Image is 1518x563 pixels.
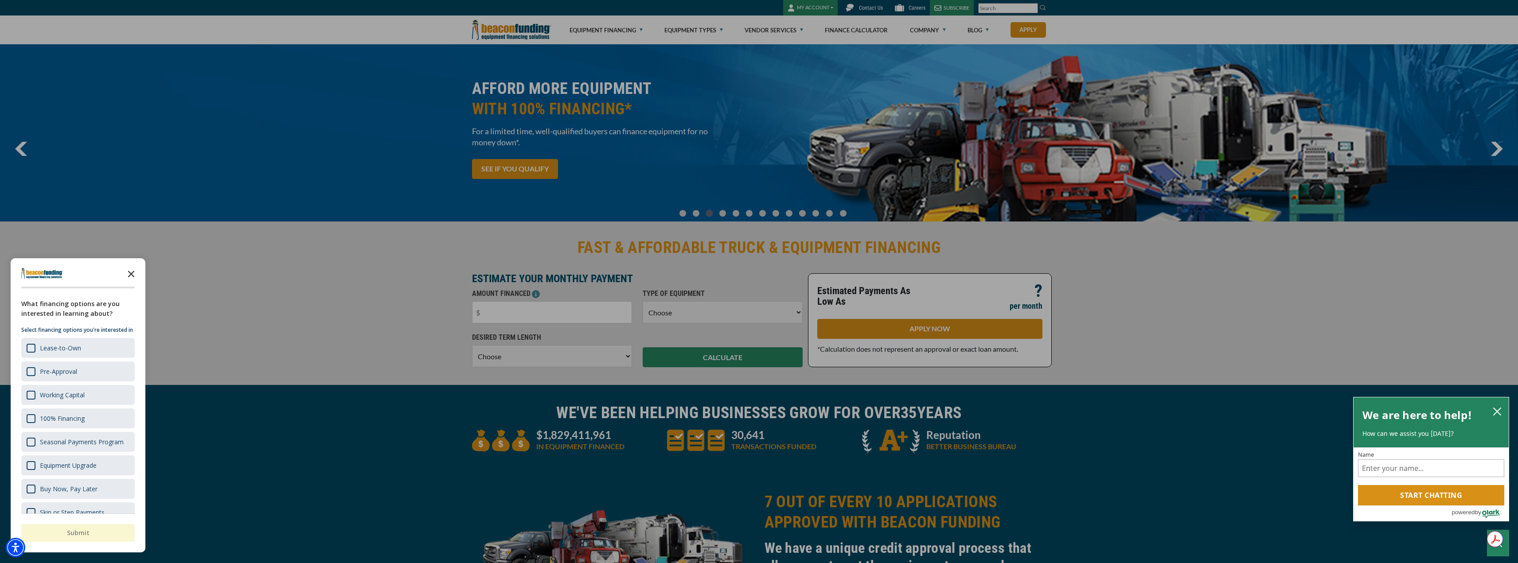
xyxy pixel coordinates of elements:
div: Buy Now, Pay Later [21,479,135,499]
div: Equipment Upgrade [21,455,135,475]
div: Working Capital [40,391,85,399]
label: Name [1358,452,1504,458]
p: How can we assist you [DATE]? [1362,429,1500,438]
button: Close Chatbox [1487,530,1509,556]
a: Powered by Olark [1452,506,1509,521]
div: Buy Now, Pay Later [40,485,98,493]
div: Seasonal Payments Program [40,438,124,446]
h2: We are here to help! [1362,406,1472,424]
div: Working Capital [21,385,135,405]
button: Submit [21,524,135,542]
span: powered [1452,507,1475,518]
p: Select financing options you're interested in [21,326,135,334]
div: 100% Financing [21,408,135,428]
img: Company logo [21,268,63,279]
div: Pre-Approval [21,361,135,381]
button: Start chatting [1358,485,1504,505]
div: Skip or Step Payments [21,502,135,522]
input: Name [1358,459,1504,477]
div: Accessibility Menu [6,538,25,557]
button: close chatbox [1490,405,1504,417]
button: Close the survey [122,264,140,282]
span: by [1475,507,1481,518]
div: olark chatbox [1353,397,1509,522]
div: Equipment Upgrade [40,461,97,470]
div: Pre-Approval [40,367,77,376]
div: What financing options are you interested in learning about? [21,299,135,318]
div: Seasonal Payments Program [21,432,135,452]
div: Lease-to-Own [40,344,81,352]
div: Lease-to-Own [21,338,135,358]
div: Skip or Step Payments [40,508,105,516]
div: 100% Financing [40,414,85,423]
div: Survey [11,258,145,552]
